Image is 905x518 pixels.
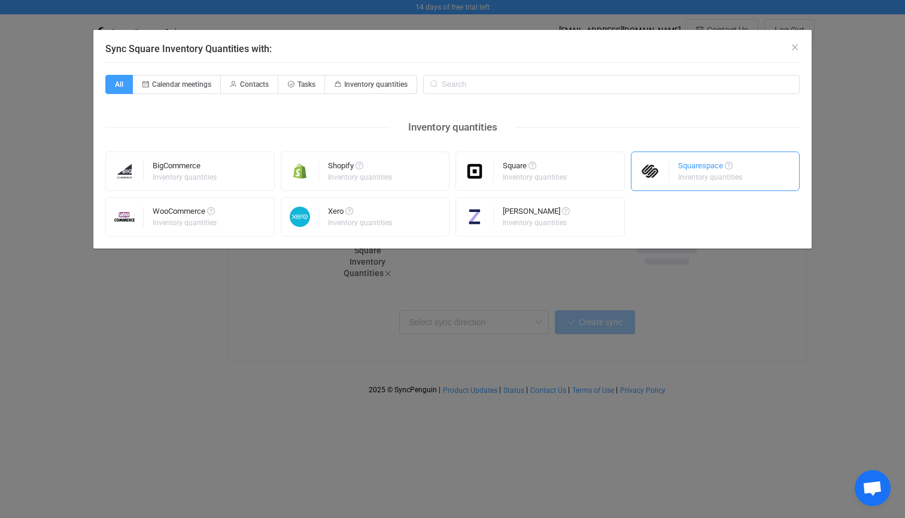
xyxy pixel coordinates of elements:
div: Xero [328,207,394,219]
div: Inventory quantities [503,219,568,226]
div: WooCommerce [153,207,218,219]
div: Sync Square Inventory Quantities with: [93,30,812,249]
div: [PERSON_NAME] [503,207,570,219]
div: Inventory quantities [328,174,392,181]
img: big-commerce.png [106,161,144,181]
img: squarespace.png [631,161,669,181]
div: BigCommerce [153,162,218,174]
span: Sync Square Inventory Quantities with: [105,43,272,54]
div: Square [503,162,569,174]
div: Inventory quantities [503,174,567,181]
div: Inventory quantities [328,219,392,226]
img: shopify.png [281,161,319,181]
input: Search [423,75,800,94]
div: Squarespace [678,162,744,174]
div: Inventory quantities [153,219,217,226]
img: zettle.png [456,207,494,227]
div: Open chat [855,470,891,506]
div: Inventory quantities [390,118,515,137]
div: Inventory quantities [678,174,742,181]
img: square.png [456,161,494,181]
div: Shopify [328,162,394,174]
img: woo-commerce.png [106,207,144,227]
button: Close [790,42,800,53]
div: Inventory quantities [153,174,217,181]
img: xero.png [281,207,319,227]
